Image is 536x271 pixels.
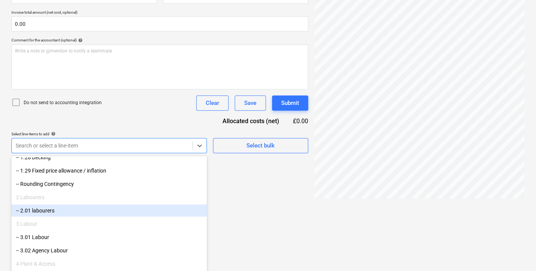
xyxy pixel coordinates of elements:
button: Save [235,95,266,111]
div: Allocated costs (net) [209,117,291,125]
div: Submit [281,98,299,108]
div: Clear [206,98,219,108]
div: -- 3.02 Agency Labour [11,244,207,257]
div: -- 1.28 Decking [11,151,207,163]
div: Select bulk [246,141,275,151]
div: 2 Labourers [11,191,207,203]
div: Save [244,98,256,108]
input: Invoice total amount (net cost, optional) [11,16,308,32]
div: Select line-items to add [11,132,207,136]
div: -- 1.29 Fixed price allowance / inflation [11,165,207,177]
p: Do not send to accounting integration [24,100,102,106]
span: help [50,132,56,136]
div: 4 Plant & Access [11,258,207,270]
div: 3 Labour [11,218,207,230]
button: Select bulk [213,138,308,153]
button: Clear [196,95,229,111]
div: £0.00 [291,117,308,125]
div: Comment for the accountant (optional) [11,38,308,43]
div: -- 3.01 Labour [11,231,207,243]
div: -- Rounding Contingency [11,178,207,190]
button: Submit [272,95,308,111]
div: -- 2.01 labourers [11,204,207,217]
iframe: Chat Widget [498,235,536,271]
p: Invoice total amount (net cost, optional) [11,10,308,16]
span: help [77,38,83,43]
